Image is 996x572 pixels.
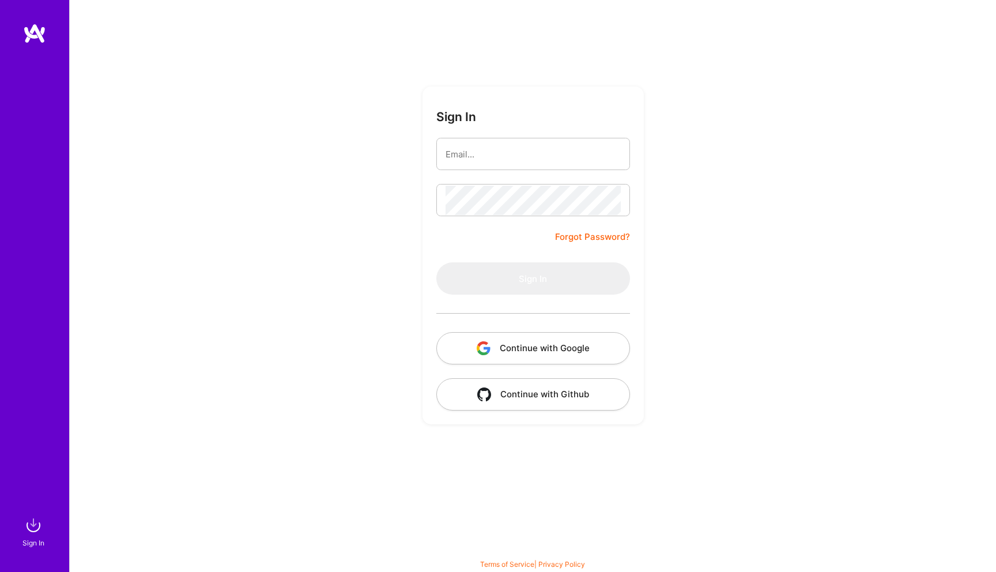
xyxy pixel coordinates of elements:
a: sign inSign In [24,514,45,549]
div: © 2025 ATeams Inc., All rights reserved. [69,537,996,566]
button: Continue with Github [436,378,630,411]
div: Sign In [22,537,44,549]
button: Continue with Google [436,332,630,364]
button: Sign In [436,262,630,295]
h3: Sign In [436,110,476,124]
img: logo [23,23,46,44]
span: | [480,560,585,569]
img: sign in [22,514,45,537]
img: icon [477,341,491,355]
a: Forgot Password? [555,230,630,244]
input: Email... [446,140,621,169]
img: icon [477,387,491,401]
a: Terms of Service [480,560,534,569]
a: Privacy Policy [538,560,585,569]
